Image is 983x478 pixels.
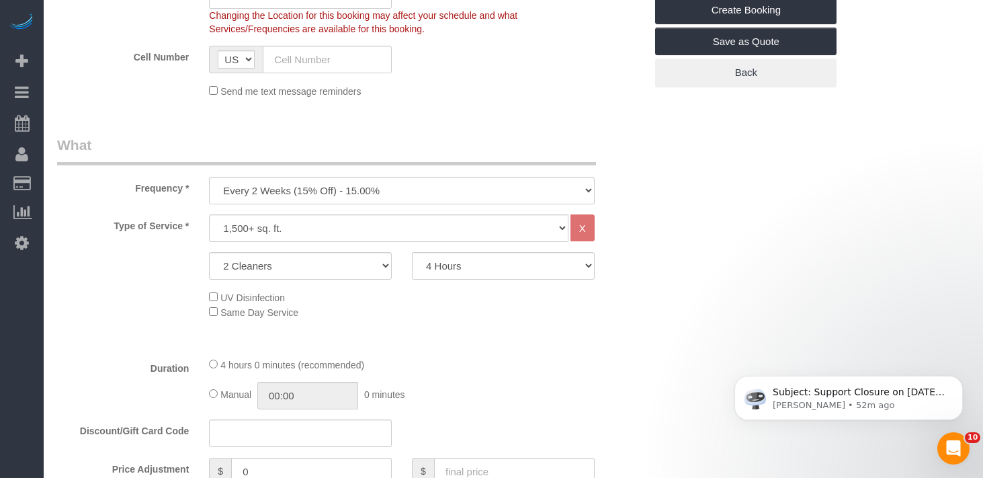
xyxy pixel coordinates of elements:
label: Frequency * [47,177,199,195]
a: Save as Quote [655,28,837,56]
img: Automaid Logo [8,13,35,32]
span: Same Day Service [220,307,298,318]
iframe: Intercom notifications message [714,348,983,442]
span: 4 hours 0 minutes (recommended) [220,360,364,370]
label: Cell Number [47,46,199,64]
a: Back [655,58,837,87]
label: Duration [47,357,199,375]
span: Changing the Location for this booking may affect your schedule and what Services/Frequencies are... [209,10,517,34]
label: Price Adjustment [47,458,199,476]
span: Send me text message reminders [220,86,361,97]
input: Cell Number [263,46,392,73]
span: Manual [220,389,251,400]
label: Discount/Gift Card Code [47,420,199,438]
span: UV Disinfection [220,292,285,303]
legend: What [57,135,596,165]
span: 0 minutes [364,389,405,400]
label: Type of Service * [47,214,199,233]
span: 10 [965,432,980,443]
iframe: Intercom live chat [937,432,970,465]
